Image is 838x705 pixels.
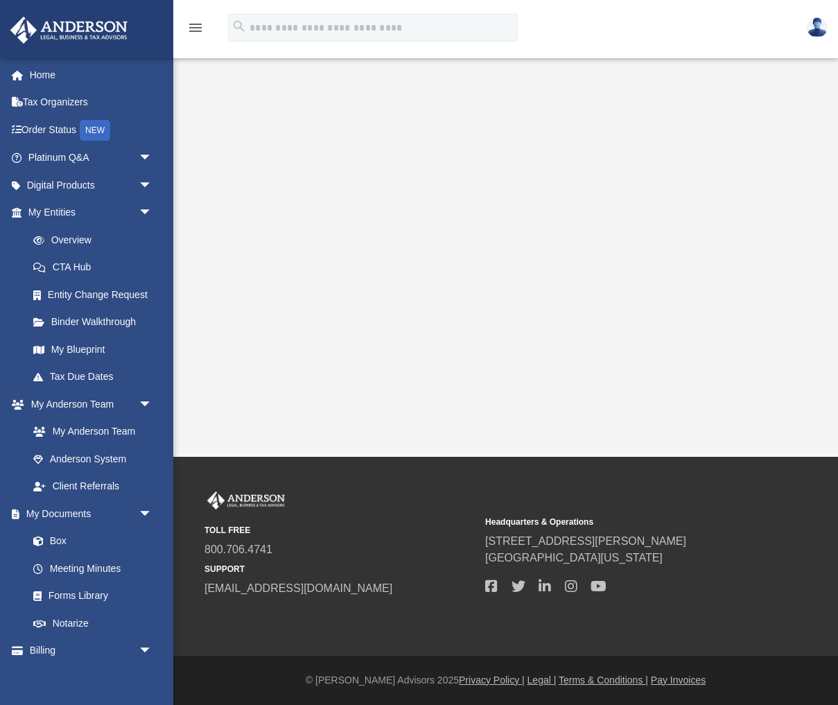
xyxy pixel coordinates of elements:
span: arrow_drop_down [139,199,166,227]
a: Client Referrals [19,473,166,501]
span: arrow_drop_down [139,500,166,528]
span: arrow_drop_down [139,390,166,419]
a: 800.706.4741 [204,543,272,555]
div: © [PERSON_NAME] Advisors 2025 [173,673,838,688]
a: [GEOGRAPHIC_DATA][US_STATE] [485,552,663,564]
a: Box [19,528,159,555]
span: arrow_drop_down [139,171,166,200]
a: Billingarrow_drop_down [10,637,173,665]
a: Order StatusNEW [10,116,173,144]
a: Home [10,61,173,89]
img: Anderson Advisors Platinum Portal [6,17,132,44]
small: Headquarters & Operations [485,516,756,528]
a: [EMAIL_ADDRESS][DOMAIN_NAME] [204,582,392,594]
a: Overview [19,226,173,254]
a: Anderson System [19,445,166,473]
a: Platinum Q&Aarrow_drop_down [10,144,173,172]
a: Pay Invoices [651,674,706,686]
a: Notarize [19,609,166,637]
a: My Anderson Teamarrow_drop_down [10,390,166,418]
a: Tax Organizers [10,89,173,116]
img: User Pic [807,17,828,37]
a: [STREET_ADDRESS][PERSON_NAME] [485,535,686,547]
a: My Entitiesarrow_drop_down [10,199,173,227]
i: search [232,19,247,34]
a: Legal | [527,674,557,686]
a: My Documentsarrow_drop_down [10,500,166,528]
i: menu [187,19,204,36]
a: CTA Hub [19,254,173,281]
a: Binder Walkthrough [19,308,173,336]
div: NEW [80,120,110,141]
img: Anderson Advisors Platinum Portal [204,491,288,510]
a: My Blueprint [19,336,166,363]
a: Terms & Conditions | [559,674,648,686]
a: Digital Productsarrow_drop_down [10,171,173,199]
a: menu [187,26,204,36]
small: SUPPORT [204,563,475,575]
a: Privacy Policy | [459,674,525,686]
a: Forms Library [19,582,159,610]
span: arrow_drop_down [139,144,166,173]
a: Tax Due Dates [19,363,173,391]
span: arrow_drop_down [139,637,166,665]
a: Entity Change Request [19,281,173,308]
small: TOLL FREE [204,524,475,537]
a: Meeting Minutes [19,555,166,582]
a: My Anderson Team [19,418,159,446]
